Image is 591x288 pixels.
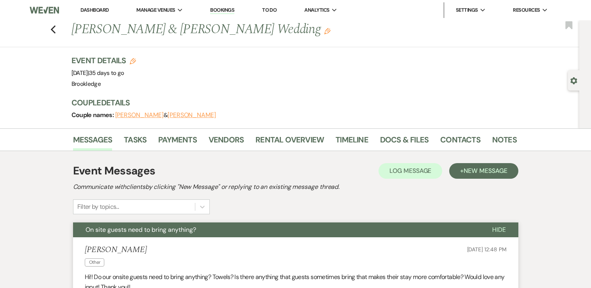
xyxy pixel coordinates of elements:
a: Vendors [209,133,244,151]
span: [DATE] [71,69,124,77]
span: & [115,111,216,119]
a: Bookings [210,7,234,14]
a: Messages [73,133,112,151]
a: Payments [158,133,197,151]
a: Tasks [124,133,146,151]
div: Filter by topics... [77,202,119,212]
h3: Couple Details [71,97,509,108]
span: Log Message [389,167,431,175]
button: Edit [324,27,330,34]
button: Open lead details [570,76,577,84]
button: +New Message [449,163,518,179]
span: [DATE] 12:48 PM [467,246,507,253]
a: To Do [262,7,277,13]
button: [PERSON_NAME] [168,112,216,118]
span: Manage Venues [136,6,175,14]
span: 35 days to go [89,69,124,77]
span: Hide [492,226,506,234]
span: Couple names: [71,111,115,119]
span: Other [85,258,105,267]
a: Docs & Files [380,133,429,151]
h5: [PERSON_NAME] [85,245,147,255]
button: Log Message [379,163,442,179]
span: Resources [513,6,540,14]
span: Brookledge [71,80,101,88]
a: Timeline [336,133,368,151]
h3: Event Details [71,55,136,66]
a: Contacts [440,133,480,151]
span: On site guests need to bring anything? [86,226,196,234]
button: Hide [480,222,518,237]
a: Rental Overview [255,133,324,151]
button: On site guests need to bring anything? [73,222,480,237]
a: Dashboard [80,7,109,13]
h2: Communicate with clients by clicking "New Message" or replying to an existing message thread. [73,182,518,192]
span: Settings [456,6,478,14]
h1: Event Messages [73,163,155,179]
button: [PERSON_NAME] [115,112,164,118]
span: Analytics [304,6,329,14]
a: Notes [492,133,517,151]
span: | [88,69,124,77]
h1: [PERSON_NAME] & [PERSON_NAME] Wedding [71,20,421,39]
img: Weven Logo [30,2,59,18]
span: New Message [464,167,507,175]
